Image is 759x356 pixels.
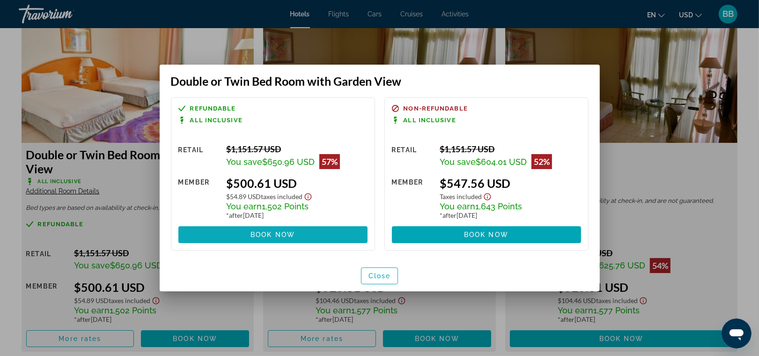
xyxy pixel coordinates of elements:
span: Non-refundable [404,105,468,111]
button: Book now [392,226,581,243]
a: Refundable [178,105,368,112]
span: All Inclusive [404,117,456,123]
div: Member [392,176,433,219]
div: Member [178,176,219,219]
button: Close [361,267,398,284]
span: You earn [440,201,475,211]
iframe: Кнопка запуска окна обмена сообщениями [722,319,752,349]
span: $54.89 USD [226,193,261,200]
h3: Double or Twin Bed Room with Garden View [171,74,589,88]
button: Show Taxes and Fees disclaimer [302,190,314,201]
span: Book now [464,231,508,238]
span: Taxes included [261,193,302,200]
span: 1,643 Points [475,201,522,211]
div: 57% [319,154,340,169]
div: $547.56 USD [440,176,581,190]
div: $500.61 USD [226,176,368,190]
span: All Inclusive [190,117,243,123]
span: after [229,211,243,219]
button: Book now [178,226,368,243]
span: $650.96 USD [262,157,315,167]
span: Refundable [190,105,236,111]
div: Retail [392,144,433,169]
div: * [DATE] [440,211,581,219]
span: 1,502 Points [262,201,309,211]
span: Book now [251,231,295,238]
span: You save [226,157,262,167]
span: You earn [226,201,262,211]
div: $1,151.57 USD [440,144,581,154]
div: $1,151.57 USD [226,144,368,154]
div: 52% [531,154,552,169]
button: Show Taxes and Fees disclaimer [482,190,493,201]
span: Close [368,272,391,280]
span: after [442,211,457,219]
span: You save [440,157,476,167]
span: $604.01 USD [476,157,527,167]
span: Taxes included [440,193,482,200]
div: * [DATE] [226,211,368,219]
div: Retail [178,144,219,169]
